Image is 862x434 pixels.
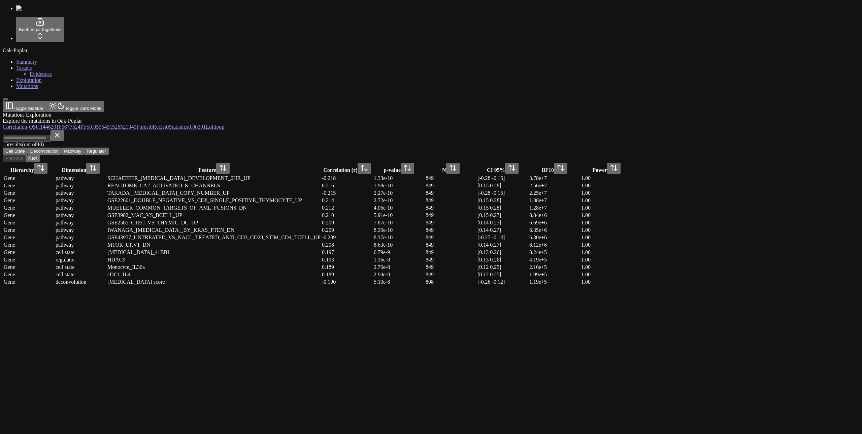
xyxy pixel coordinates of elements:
[477,197,528,204] div: [0.15 0.28]
[4,205,54,211] div: Gene
[581,272,632,278] div: 1.00
[477,235,528,241] div: [-0.27 -0.14]
[426,227,476,233] div: 849
[426,257,476,263] div: 849
[322,227,372,233] div: 0.209
[529,220,580,226] div: 6.69e+6
[581,257,632,263] div: 1.00
[529,242,580,248] div: 6.12e+6
[3,118,795,124] div: Explore the mutations in Oak-Poplar
[4,242,54,248] div: Gene
[581,197,632,204] div: 1.00
[477,272,528,278] div: [0.12 0.25]
[3,124,27,130] span: Correlation
[322,264,372,270] div: 0.189
[529,163,580,174] div: BF10
[322,183,372,189] div: 0.216
[46,101,104,112] button: Toggle Dark Mode
[4,257,54,263] div: Gene
[26,155,40,162] button: Next
[56,205,106,211] div: pathway
[56,235,106,241] div: pathway
[206,124,224,130] span: Lollipop
[107,190,321,196] div: TAKADA_[MEDICAL_DATA]_COPY_NUMBER_UP
[4,279,54,285] div: Gene
[529,264,580,270] div: 2.16e+5
[107,257,321,263] div: HDAC9
[322,242,372,248] div: 0.208
[56,257,106,263] div: regulator
[581,190,632,196] div: 1.00
[4,227,54,233] div: Gene
[16,83,38,89] a: Mutations
[56,190,106,196] div: pathway
[374,220,424,226] div: 7.87e-10
[477,212,528,218] div: [0.15 0.27]
[426,175,476,181] div: 849
[581,235,632,241] div: 1.00
[374,272,424,278] div: 2.94e-8
[28,148,61,155] button: Deconvolution
[322,220,372,226] div: 0.209
[29,124,80,130] a: OS0.144620105677524
[84,148,109,155] button: Regulator
[16,65,32,71] a: Targets
[374,205,424,211] div: 4.06e-10
[56,175,106,181] div: pathway
[374,190,424,196] div: 2.27e-10
[477,227,528,233] div: [0.14 0.27]
[374,235,424,241] div: 8.37e-10
[374,212,424,218] div: 5.91e-10
[529,205,580,211] div: 1.28e+7
[581,220,632,226] div: 1.00
[4,249,54,255] div: Gene
[322,205,372,211] div: 0.212
[529,235,580,241] div: 6.30e+6
[426,212,476,218] div: 849
[529,227,580,233] div: 6.35e+6
[3,155,26,162] button: Previous
[3,142,22,147] span: 15 result s
[426,190,476,196] div: 849
[27,124,29,130] span: -
[153,124,169,130] a: Recist0
[529,212,580,218] div: 8.84e+6
[4,220,54,226] div: Gene
[322,175,372,181] div: -0.218
[169,124,188,130] span: Statistics
[426,235,476,241] div: 849
[56,279,106,285] div: deconvolution
[107,279,321,285] div: [MEDICAL_DATA] score
[80,124,90,130] span: PFS
[529,175,580,181] div: 3.78e+7
[529,257,580,263] div: 4.19e+5
[426,264,476,270] div: 849
[16,17,64,42] button: Boehringer Ingelheim
[4,163,54,174] div: Hierarchy
[322,212,372,218] div: 0.210
[477,163,528,174] div: CI 95%
[426,220,476,226] div: 849
[374,279,424,285] div: 5.10e-8
[56,183,106,189] div: pathway
[581,183,632,189] div: 1.00
[56,249,106,255] div: cell state
[89,124,136,130] span: 0.0595451526521349
[16,59,37,65] span: Summary
[4,190,54,196] div: Gene
[107,163,321,174] div: Feature
[56,242,106,248] div: pathway
[529,249,580,255] div: 8.24e+5
[581,264,632,270] div: 1.00
[477,183,528,189] div: [0.15 0.28]
[477,249,528,255] div: [0.13 0.26]
[107,242,321,248] div: MTOR_UP.V1_DN
[581,249,632,255] div: 1.00
[16,77,42,83] a: Exploration
[529,272,580,278] div: 1.99e+5
[322,272,372,278] div: 0.189
[30,71,52,77] span: Evidences
[426,242,476,248] div: 849
[426,197,476,204] div: 849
